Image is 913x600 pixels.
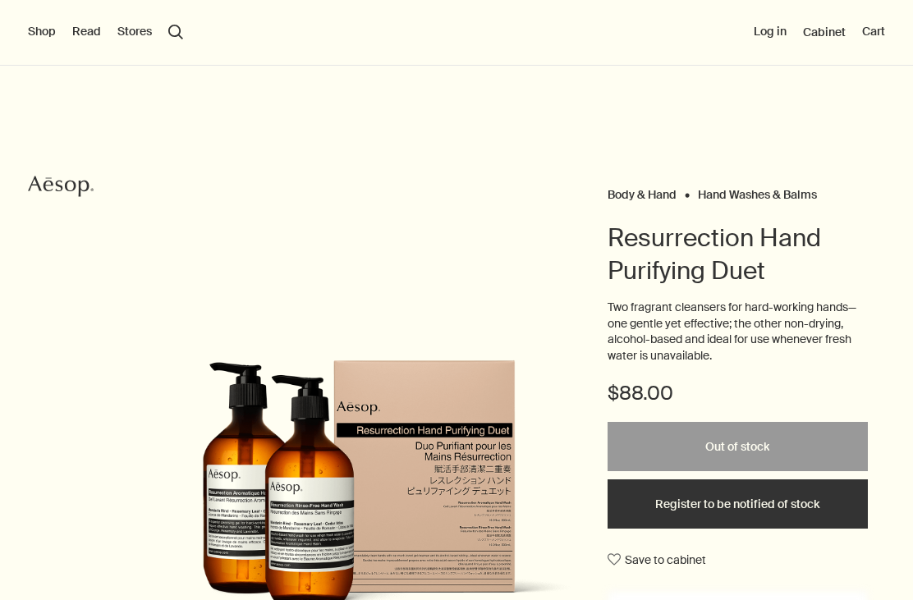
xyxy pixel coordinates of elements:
button: Register to be notified of stock [608,479,868,529]
a: Aesop [24,170,98,207]
button: Save to cabinet [608,545,706,575]
a: Hand Washes & Balms [698,187,817,195]
h1: Resurrection Hand Purifying Duet [608,222,868,287]
button: Out of stock - $88.00 [608,422,868,471]
svg: Aesop [28,174,94,199]
span: $88.00 [608,380,673,406]
button: Stores [117,24,152,40]
button: Open search [168,25,183,39]
button: Read [72,24,101,40]
button: Shop [28,24,56,40]
p: Two fragrant cleansers for hard-working hands—one gentle yet effective; the other non-drying, alc... [608,300,868,364]
button: Cart [862,24,885,40]
a: Body & Hand [608,187,677,195]
button: Log in [754,24,787,40]
a: Cabinet [803,25,846,39]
